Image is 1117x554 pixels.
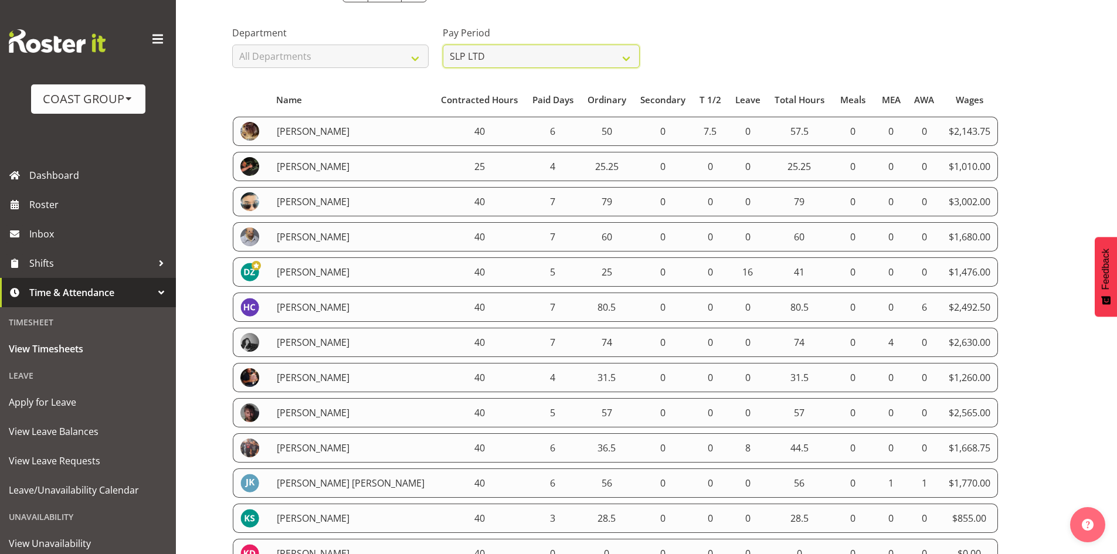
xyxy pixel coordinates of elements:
td: 40 [434,468,525,498]
td: $1,770.00 [941,468,998,498]
td: 0 [831,152,875,181]
td: $1,668.75 [941,433,998,463]
td: 0 [728,504,768,533]
td: [PERSON_NAME] [270,152,434,181]
td: 0 [907,398,941,427]
td: 4 [525,363,580,392]
img: daniel-zhou7496.jpg [240,263,259,281]
td: [PERSON_NAME] [PERSON_NAME] [270,468,434,498]
td: [PERSON_NAME] [270,293,434,322]
td: 0 [875,257,908,287]
td: $2,492.50 [941,293,998,322]
td: 40 [434,257,525,287]
td: 6 [525,468,580,498]
td: 28.5 [768,504,831,533]
td: 40 [434,328,525,357]
div: MEA [881,93,901,107]
td: $1,260.00 [941,363,998,392]
td: 60 [768,222,831,251]
td: 0 [633,222,692,251]
td: 0 [633,363,692,392]
div: AWA [914,93,935,107]
td: 0 [831,398,875,427]
td: $1,010.00 [941,152,998,181]
td: 1 [875,468,908,498]
span: Shifts [29,254,152,272]
td: 0 [907,187,941,216]
td: 0 [633,117,692,146]
td: 6 [525,117,580,146]
td: 0 [633,398,692,427]
td: 0 [875,117,908,146]
td: [PERSON_NAME] [270,363,434,392]
td: 0 [692,187,728,216]
td: [PERSON_NAME] [270,222,434,251]
td: 0 [633,468,692,498]
td: 0 [907,222,941,251]
td: 0 [633,257,692,287]
td: 25 [580,257,633,287]
td: 5 [525,398,580,427]
td: 0 [875,187,908,216]
td: 0 [728,398,768,427]
td: 0 [692,222,728,251]
div: Name [276,93,427,107]
td: 56 [580,468,633,498]
img: han-chaleerin10367.jpg [240,298,259,317]
td: 28.5 [580,504,633,533]
td: 0 [728,293,768,322]
td: [PERSON_NAME] [270,504,434,533]
td: 0 [907,257,941,287]
td: 16 [728,257,768,287]
td: 0 [875,433,908,463]
td: 0 [831,433,875,463]
td: 0 [633,152,692,181]
td: 0 [728,363,768,392]
td: 0 [728,117,768,146]
div: Timesheet [3,310,173,334]
td: 0 [633,504,692,533]
td: 0 [728,222,768,251]
td: 0 [831,117,875,146]
td: 31.5 [580,363,633,392]
td: 40 [434,504,525,533]
td: 0 [875,363,908,392]
img: joshua-keith-jackson2146.jpg [240,474,259,492]
span: View Leave Requests [9,452,167,470]
td: 3 [525,504,580,533]
img: jack-brewer28ac685c70e71ff79742fefa9a808932.png [240,368,259,387]
td: 57 [580,398,633,427]
td: 0 [831,468,875,498]
td: $1,476.00 [941,257,998,287]
td: 0 [692,433,728,463]
img: kent-stevens10978.jpg [240,509,259,528]
span: View Unavailability [9,535,167,552]
span: View Timesheets [9,340,167,358]
td: 40 [434,398,525,427]
img: coel-phillips75804c3b35f37dbbd88675c55268b4da.png [240,227,259,246]
div: Total Hours [774,93,825,107]
td: 40 [434,187,525,216]
td: 79 [768,187,831,216]
td: 0 [907,363,941,392]
span: Apply for Leave [9,393,167,411]
a: View Leave Requests [3,446,173,475]
td: 74 [768,328,831,357]
a: View Leave Balances [3,417,173,446]
td: 0 [875,152,908,181]
td: 4 [875,328,908,357]
td: [PERSON_NAME] [270,433,434,463]
td: 0 [728,468,768,498]
td: 40 [434,293,525,322]
td: 0 [831,187,875,216]
td: 56 [768,468,831,498]
td: 0 [831,328,875,357]
td: 0 [692,504,728,533]
td: $1,680.00 [941,222,998,251]
img: aaron-grant454b22c01f25b3c339245abd24dca433.png [240,122,259,141]
td: 25.25 [580,152,633,181]
span: View Leave Balances [9,423,167,440]
td: $3,002.00 [941,187,998,216]
td: 0 [633,187,692,216]
a: View Timesheets [3,334,173,363]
